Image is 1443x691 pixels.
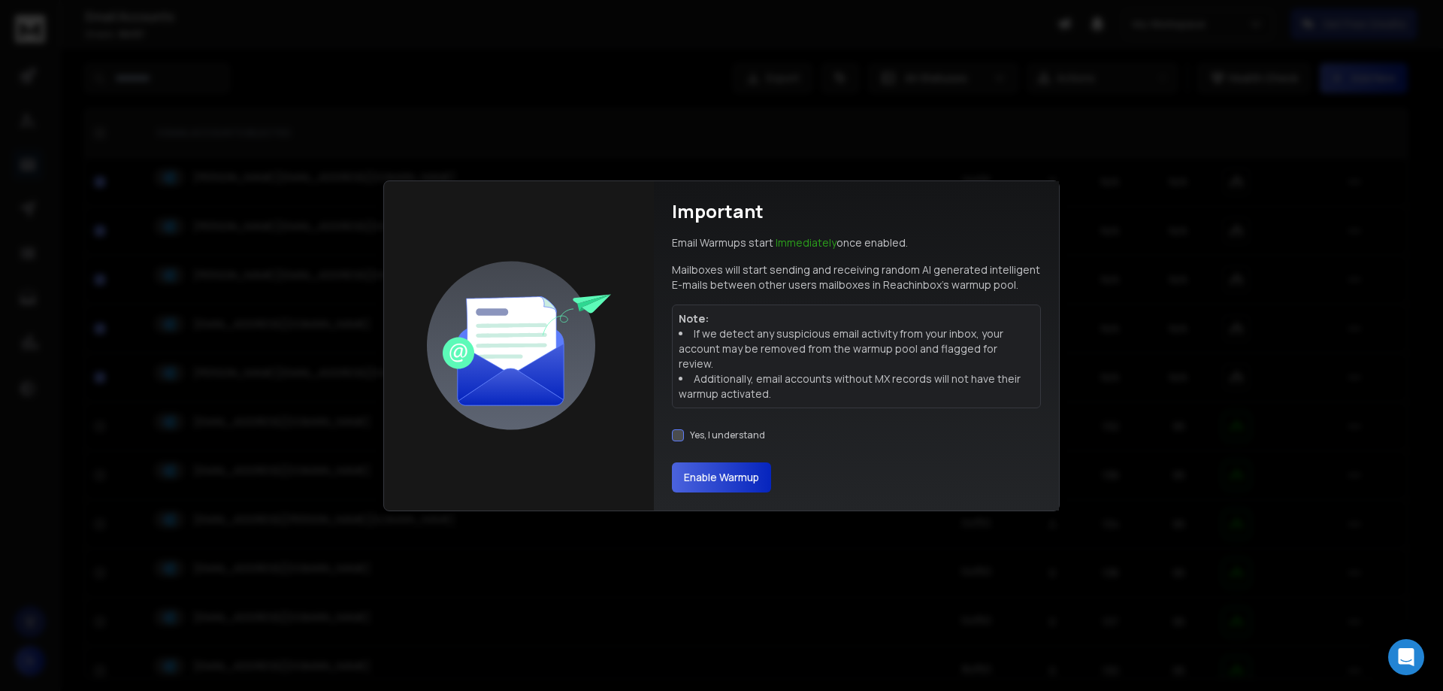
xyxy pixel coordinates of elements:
button: Enable Warmup [672,462,771,492]
p: Mailboxes will start sending and receiving random AI generated intelligent E-mails between other ... [672,262,1041,292]
p: Note: [679,311,1034,326]
p: Email Warmups start once enabled. [672,235,908,250]
h1: Important [672,199,764,223]
div: Open Intercom Messenger [1388,639,1424,675]
span: Immediately [776,235,836,250]
li: If we detect any suspicious email activity from your inbox, your account may be removed from the ... [679,326,1034,371]
li: Additionally, email accounts without MX records will not have their warmup activated. [679,371,1034,402]
label: Yes, I understand [690,429,765,441]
